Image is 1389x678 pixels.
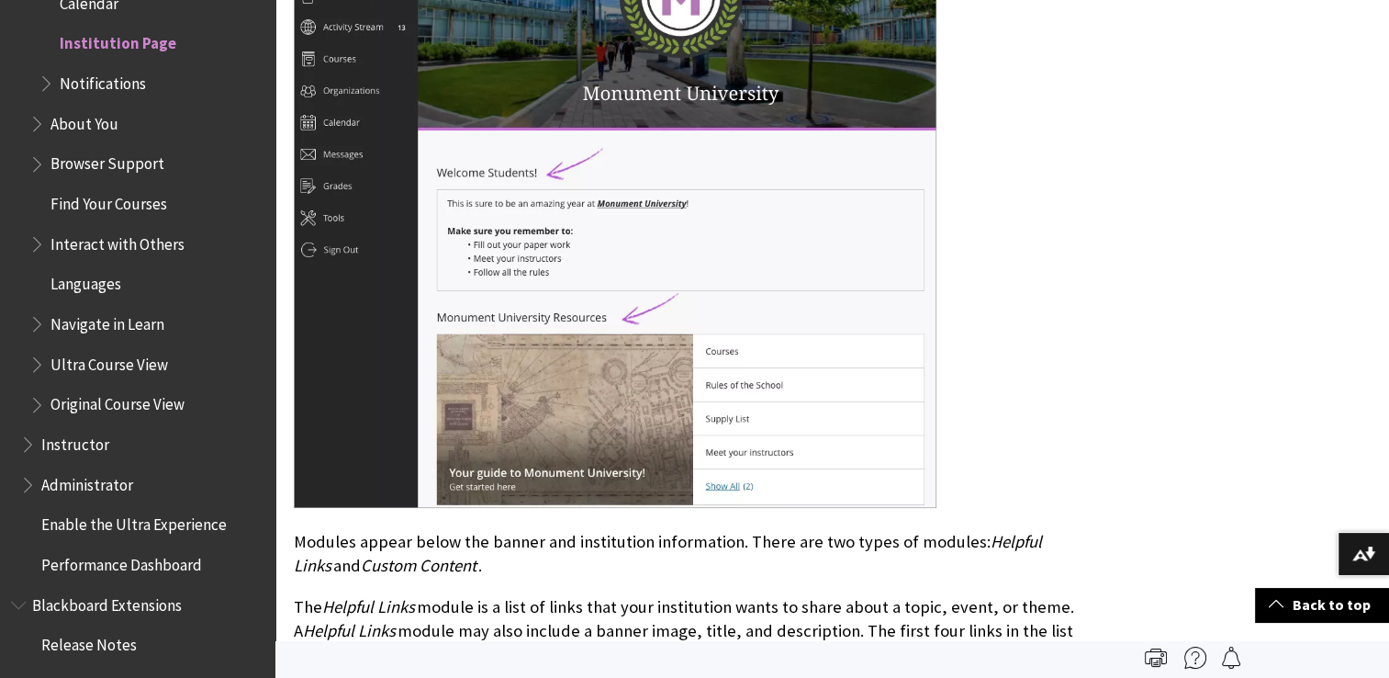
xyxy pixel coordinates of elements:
span: Administrator [41,469,133,494]
span: Notifications [60,68,146,93]
span: Institution Page [60,28,176,53]
span: Performance Dashboard [41,549,202,574]
span: Blackboard Extensions [32,590,182,615]
span: Helpful Links [303,620,396,641]
span: Instructor [41,429,109,454]
span: Find Your Courses [50,188,167,213]
span: Ultra Course View [50,349,168,374]
span: Release Notes [41,629,137,654]
span: Enable the Ultra Experience [41,510,227,535]
span: About You [50,108,118,133]
img: More help [1184,647,1206,669]
span: Interact with Others [50,229,185,254]
p: Modules appear below the banner and institution information. There are two types of modules: and . [294,530,1099,578]
span: Browser Support [50,149,164,174]
span: Helpful Links [322,596,415,617]
span: Navigate in Learn [50,309,164,333]
p: The module is a list of links that your institution wants to share about a topic, event, or theme... [294,595,1099,668]
span: Languages [50,269,121,294]
span: Helpful Links [294,531,1042,576]
a: Back to top [1255,588,1389,622]
img: Print [1145,647,1167,669]
img: Follow this page [1220,647,1242,669]
span: Custom Content [361,555,476,576]
span: Original Course View [50,390,185,414]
